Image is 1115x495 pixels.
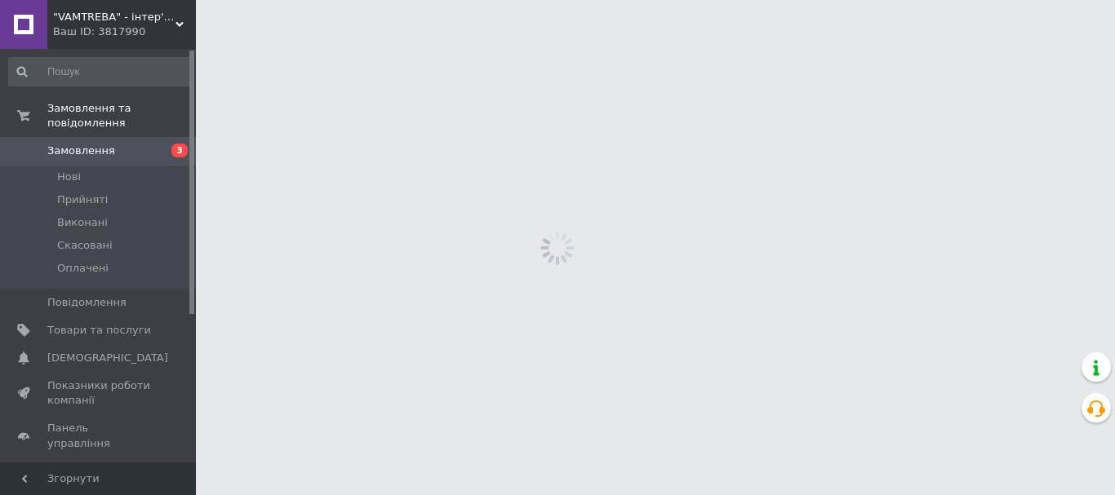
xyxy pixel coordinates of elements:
span: Панель управління [47,421,151,450]
span: Товари та послуги [47,323,151,338]
span: Замовлення [47,144,115,158]
span: Повідомлення [47,295,127,310]
span: "VAMTREBA" - інтер'єри мрій тепер доступні для всіх! Ви знайдете тут все з ІК! [53,10,175,24]
input: Пошук [8,57,193,86]
span: Прийняті [57,192,108,207]
span: Замовлення та повідомлення [47,101,196,130]
span: 3 [171,144,188,157]
span: Нові [57,170,81,184]
div: Ваш ID: 3817990 [53,24,196,39]
span: Скасовані [57,238,113,253]
span: Виконані [57,215,108,230]
span: Показники роботи компанії [47,378,151,408]
span: Оплачені [57,261,109,276]
span: [DEMOGRAPHIC_DATA] [47,351,168,365]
